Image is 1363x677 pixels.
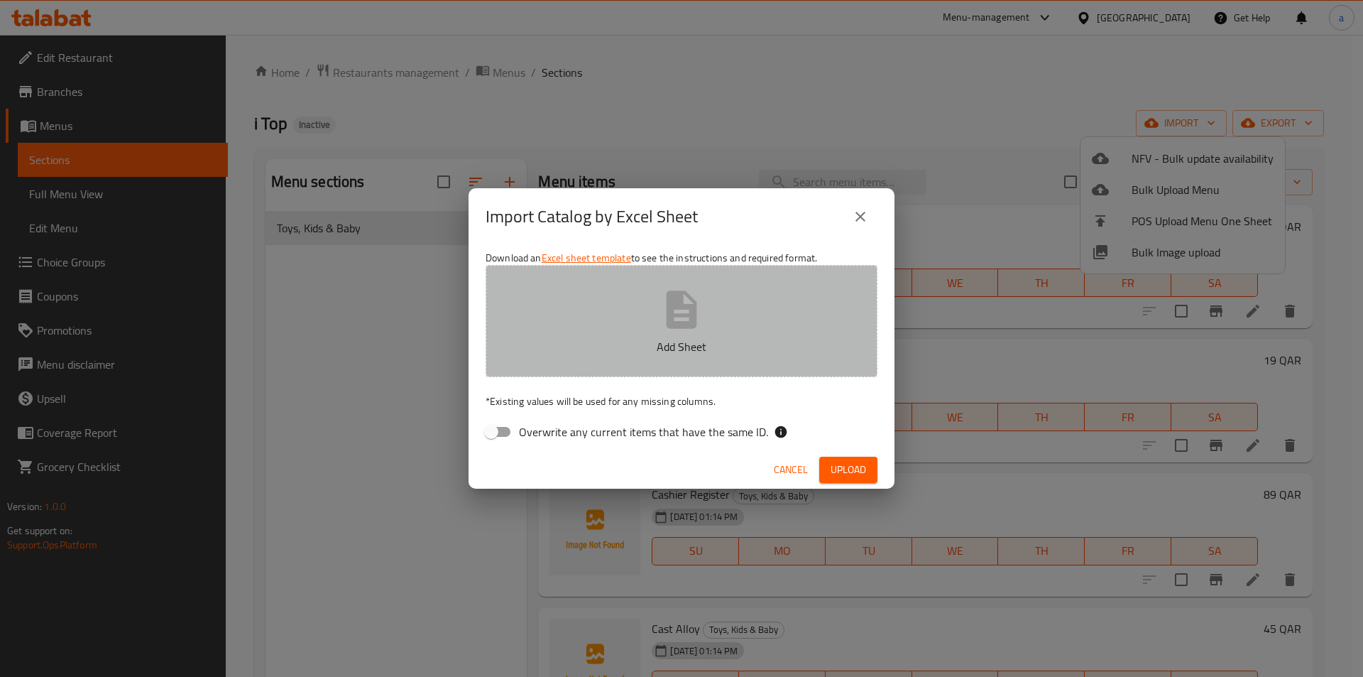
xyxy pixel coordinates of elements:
[542,249,631,267] a: Excel sheet template
[508,338,855,355] p: Add Sheet
[774,461,808,479] span: Cancel
[469,245,894,451] div: Download an to see the instructions and required format.
[486,205,698,228] h2: Import Catalog by Excel Sheet
[843,200,877,234] button: close
[831,461,866,479] span: Upload
[768,457,814,483] button: Cancel
[486,394,877,408] p: Existing values will be used for any missing columns.
[519,423,768,440] span: Overwrite any current items that have the same ID.
[774,425,788,439] svg: If the overwrite option isn't selected, then the items that match an existing ID will be ignored ...
[486,265,877,377] button: Add Sheet
[819,457,877,483] button: Upload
